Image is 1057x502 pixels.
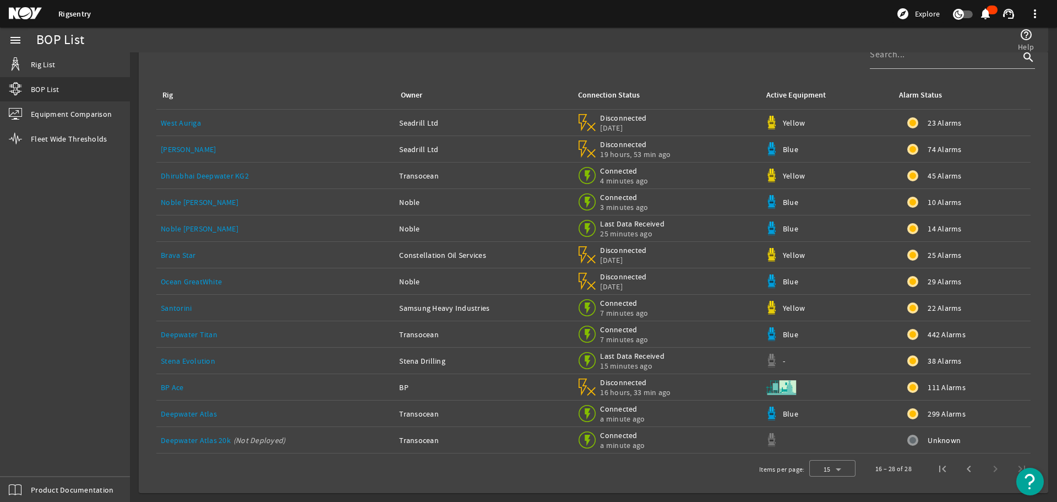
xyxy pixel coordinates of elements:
[765,222,778,235] img: Bluepod.svg
[31,109,112,120] span: Equipment Comparison
[600,414,647,424] span: a minute ago
[896,7,909,20] mat-icon: explore
[1016,468,1044,495] button: Open Resource Center
[399,408,568,419] div: Transocean
[600,404,647,414] span: Connected
[399,197,568,208] div: Noble
[399,117,568,128] div: Seadrill Ltd
[765,274,778,288] img: Bluepod.svg
[399,355,568,366] div: Stena Drilling
[161,171,249,181] a: Dhirubhai Deepwater KG2
[600,229,664,239] span: 25 minutes ago
[401,89,422,101] div: Owner
[600,351,664,361] span: Last Data Received
[783,118,805,128] span: Yellow
[783,144,798,154] span: Blue
[1022,1,1048,27] button: more_vert
[399,144,568,155] div: Seadrill Ltd
[161,144,216,154] a: [PERSON_NAME]
[161,250,196,260] a: Brava Star
[578,89,640,101] div: Connection Status
[600,139,671,149] span: Disconnected
[600,176,648,186] span: 4 minutes ago
[600,361,664,371] span: 15 minutes ago
[399,250,568,261] div: Constellation Oil Services
[766,89,826,101] div: Active Equipment
[1022,51,1035,64] i: search
[765,195,778,209] img: Bluepod.svg
[161,382,184,392] a: BP Ace
[928,170,961,181] span: 45 Alarms
[783,356,785,366] span: -
[765,116,778,129] img: Yellowpod.svg
[892,5,944,23] button: Explore
[600,334,648,344] span: 7 minutes ago
[765,371,798,404] img: Skid.svg
[161,409,217,419] a: Deepwater Atlas
[915,8,940,19] span: Explore
[600,272,647,282] span: Disconnected
[161,303,192,313] a: Santorini
[1020,28,1033,41] mat-icon: help_outline
[1018,41,1034,52] span: Help
[928,250,961,261] span: 25 Alarms
[600,149,671,159] span: 19 hours, 53 min ago
[765,169,778,182] img: Yellowpod.svg
[928,329,966,340] span: 442 Alarms
[600,387,671,397] span: 16 hours, 33 min ago
[783,277,798,287] span: Blue
[161,435,231,445] a: Deepwater Atlas 20k
[759,464,805,475] div: Items per page:
[928,408,966,419] span: 299 Alarms
[600,325,648,334] span: Connected
[783,330,798,339] span: Blue
[928,382,966,393] span: 111 Alarms
[928,355,961,366] span: 38 Alarms
[928,223,961,234] span: 14 Alarms
[783,197,798,207] span: Blue
[765,354,778,368] img: Graypod.svg
[399,276,568,287] div: Noble
[399,382,568,393] div: BP
[783,224,798,234] span: Blue
[233,435,286,445] div: (Not Deployed)
[31,84,59,95] span: BOP List
[600,430,647,440] span: Connected
[600,202,648,212] span: 3 minutes ago
[928,197,961,208] span: 10 Alarms
[600,298,648,308] span: Connected
[600,113,647,123] span: Disconnected
[399,303,568,314] div: Samsung Heavy Industries
[765,433,778,447] img: Graypod.svg
[600,282,647,292] span: [DATE]
[928,435,961,446] span: Unknown
[783,303,805,313] span: Yellow
[600,245,647,255] span: Disconnected
[399,223,568,234] div: Noble
[161,277,222,287] a: Ocean GreatWhite
[9,34,22,47] mat-icon: menu
[31,484,113,495] span: Product Documentation
[600,440,647,450] span: a minute ago
[783,409,798,419] span: Blue
[162,89,173,101] div: Rig
[600,308,648,318] span: 7 minutes ago
[600,219,664,229] span: Last Data Received
[928,303,961,314] span: 22 Alarms
[765,248,778,262] img: Yellowpod.svg
[399,329,568,340] div: Transocean
[765,142,778,156] img: Bluepod.svg
[783,171,805,181] span: Yellow
[1002,7,1015,20] mat-icon: support_agent
[765,301,778,315] img: Yellowpod.svg
[956,456,982,482] button: Previous page
[58,9,91,19] a: Rigsentry
[161,330,217,339] a: Deepwater Titan
[783,250,805,260] span: Yellow
[399,435,568,446] div: Transocean
[600,123,647,133] span: [DATE]
[161,118,201,128] a: West Auriga
[928,276,961,287] span: 29 Alarms
[161,356,215,366] a: Stena Evolution
[765,407,778,420] img: Bluepod.svg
